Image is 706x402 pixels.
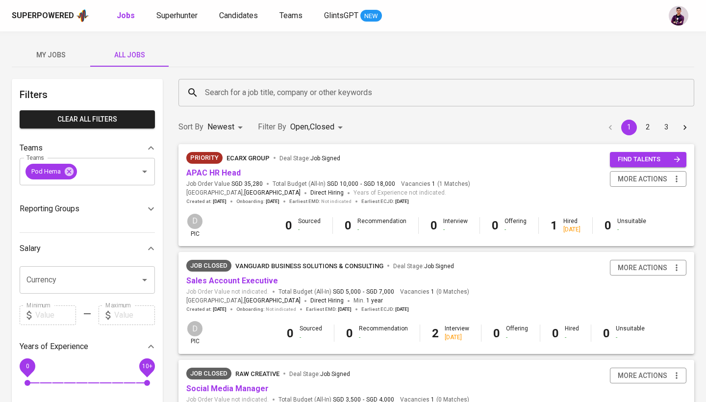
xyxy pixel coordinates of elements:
[361,198,409,205] span: Earliest ECJD :
[445,333,469,342] div: [DATE]
[138,273,151,287] button: Open
[96,49,163,61] span: All Jobs
[506,325,528,341] div: Offering
[273,180,395,188] span: Total Budget (All-In)
[186,260,231,272] div: BI Bulk Closure 10-06-2025
[20,243,41,254] p: Salary
[138,165,151,178] button: Open
[601,120,694,135] nav: pagination navigation
[393,263,454,270] span: Deal Stage :
[300,333,322,342] div: -
[429,288,434,296] span: 1
[290,118,346,136] div: Open,Closed
[621,120,637,135] button: page 1
[35,305,76,325] input: Value
[186,306,227,313] span: Created at :
[279,11,303,20] span: Teams
[324,11,358,20] span: GlintsGPT
[563,217,580,234] div: Hired
[20,337,155,356] div: Years of Experience
[12,8,89,23] a: Superpoweredapp logo
[142,362,152,369] span: 10+
[565,333,579,342] div: -
[618,262,667,274] span: more actions
[300,325,322,341] div: Sourced
[20,341,88,352] p: Years of Experience
[310,122,334,131] span: Closed
[359,325,408,341] div: Recommendation
[279,10,304,22] a: Teams
[366,297,383,304] span: 1 year
[18,49,84,61] span: My Jobs
[401,180,470,188] span: Vacancies ( 1 Matches )
[20,203,79,215] p: Reporting Groups
[504,226,527,234] div: -
[346,327,353,340] b: 0
[565,325,579,341] div: Hired
[617,226,646,234] div: -
[298,217,321,234] div: Sourced
[310,297,344,304] span: Direct Hiring
[327,180,358,188] span: SGD 10,000
[236,306,296,313] span: Onboarding :
[227,154,270,162] span: EcarX Group
[235,370,279,377] span: RAW Creative
[616,325,645,341] div: Unsuitable
[338,306,352,313] span: [DATE]
[20,138,155,158] div: Teams
[213,306,227,313] span: [DATE]
[610,171,686,187] button: more actions
[244,296,301,306] span: [GEOGRAPHIC_DATA]
[400,288,469,296] span: Vacancies ( 0 Matches )
[445,325,469,341] div: Interview
[186,153,223,163] span: Priority
[20,239,155,258] div: Salary
[618,370,667,382] span: more actions
[357,217,406,234] div: Recommendation
[207,118,246,136] div: Newest
[504,217,527,234] div: Offering
[186,198,227,205] span: Created at :
[236,198,279,205] span: Onboarding :
[493,327,500,340] b: 0
[235,262,383,270] span: Vanguard Business Solutions & Consulting
[506,333,528,342] div: -
[424,263,454,270] span: Job Signed
[605,219,611,232] b: 0
[345,219,352,232] b: 0
[551,219,557,232] b: 1
[395,198,409,205] span: [DATE]
[353,188,446,198] span: Years of Experience not indicated.
[186,320,203,337] div: D
[186,168,241,177] a: APAC HR Head
[20,197,155,221] div: Reporting Groups
[186,296,301,306] span: [GEOGRAPHIC_DATA] ,
[186,369,231,378] span: Job Closed
[178,121,203,133] p: Sort By
[20,87,155,102] h6: Filters
[244,188,301,198] span: [GEOGRAPHIC_DATA]
[306,306,352,313] span: Earliest EMD :
[117,11,135,20] b: Jobs
[357,226,406,234] div: -
[207,121,234,133] p: Newest
[366,288,394,296] span: SGD 7,000
[117,10,137,22] a: Jobs
[186,320,203,346] div: pic
[20,142,43,154] p: Teams
[492,219,499,232] b: 0
[640,120,656,135] button: Go to page 2
[603,327,610,340] b: 0
[360,180,362,188] span: -
[310,155,340,162] span: Job Signed
[363,288,364,296] span: -
[432,327,439,340] b: 2
[219,10,260,22] a: Candidates
[443,226,468,234] div: -
[364,180,395,188] span: SGD 18,000
[430,180,435,188] span: 1
[25,362,29,369] span: 0
[298,226,321,234] div: -
[617,217,646,234] div: Unsuitable
[186,288,269,296] span: Job Order Value not indicated.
